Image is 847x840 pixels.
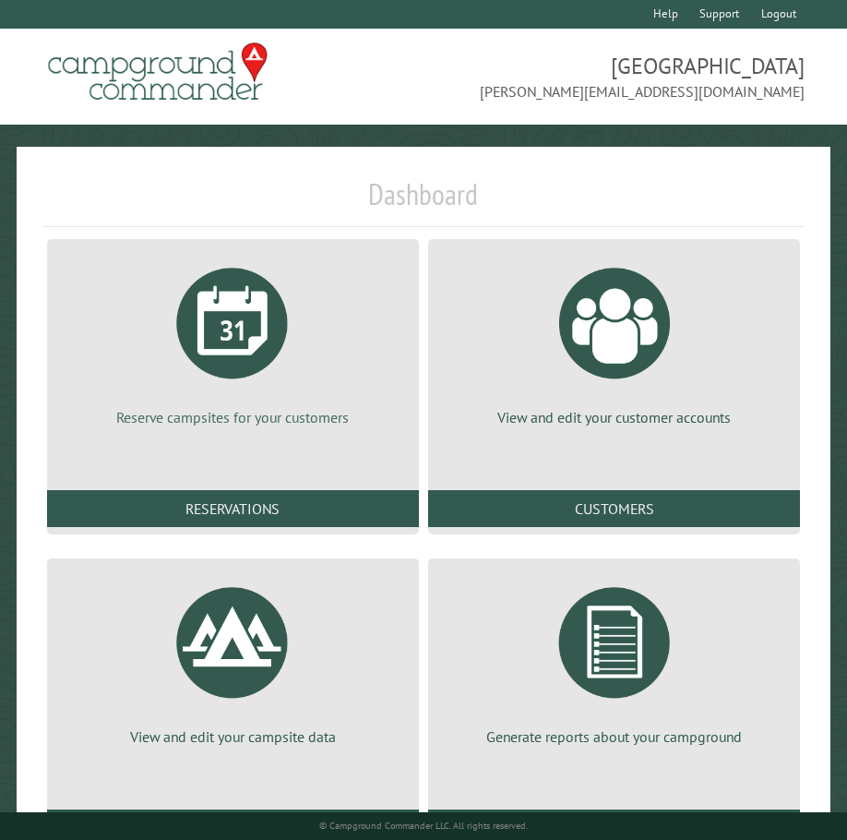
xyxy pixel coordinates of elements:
[42,36,273,108] img: Campground Commander
[42,176,805,227] h1: Dashboard
[450,407,778,427] p: View and edit your customer accounts
[319,820,528,832] small: © Campground Commander LLC. All rights reserved.
[450,573,778,747] a: Generate reports about your campground
[450,254,778,427] a: View and edit your customer accounts
[69,254,397,427] a: Reserve campsites for your customers
[423,51,805,102] span: [GEOGRAPHIC_DATA] [PERSON_NAME][EMAIL_ADDRESS][DOMAIN_NAME]
[69,726,397,747] p: View and edit your campsite data
[69,407,397,427] p: Reserve campsites for your customers
[47,490,419,527] a: Reservations
[69,573,397,747] a: View and edit your campsite data
[450,726,778,747] p: Generate reports about your campground
[428,490,800,527] a: Customers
